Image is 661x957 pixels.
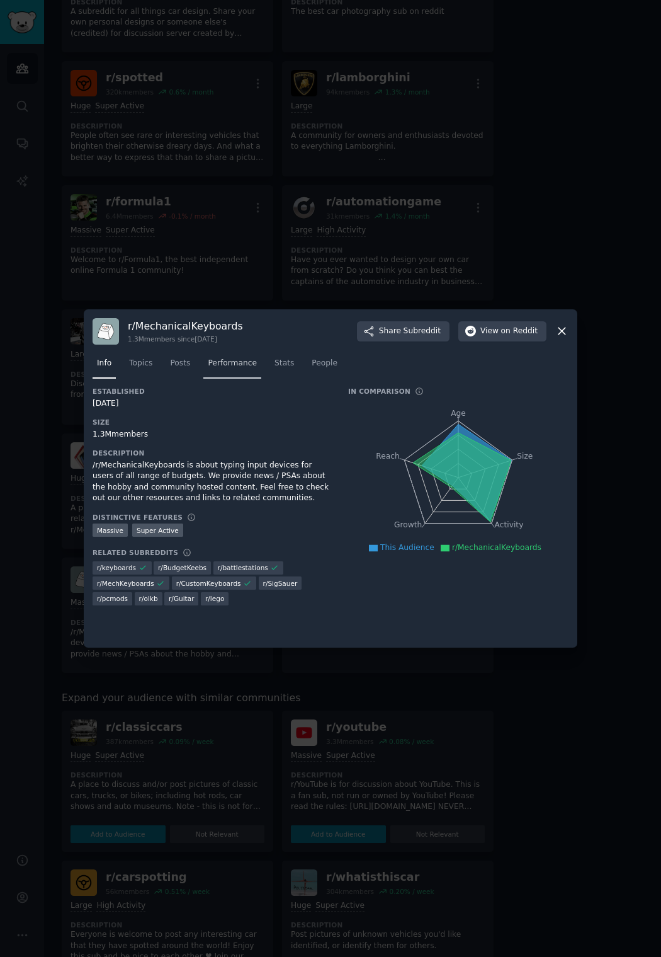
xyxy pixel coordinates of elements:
[348,387,410,396] h3: In Comparison
[93,353,116,379] a: Info
[125,353,157,379] a: Topics
[158,563,206,572] span: r/ BudgetKeebs
[274,358,294,369] span: Stats
[357,321,449,341] button: ShareSubreddit
[97,594,128,603] span: r/ pcmods
[93,449,330,457] h3: Description
[176,579,241,588] span: r/ CustomKeyboards
[97,358,111,369] span: Info
[128,335,243,343] div: 1.3M members since [DATE]
[208,358,257,369] span: Performance
[480,326,538,337] span: View
[128,319,243,333] h3: r/ MechanicalKeyboards
[97,563,136,572] span: r/ keyboards
[169,594,194,603] span: r/ Guitar
[93,429,330,440] div: 1.3M members
[263,579,298,588] span: r/ SigSauer
[93,524,128,537] div: Massive
[394,520,422,529] tspan: Growth
[452,543,541,552] span: r/MechanicalKeyboards
[166,353,195,379] a: Posts
[379,326,441,337] span: Share
[270,353,298,379] a: Stats
[93,418,330,427] h3: Size
[93,513,183,522] h3: Distinctive Features
[97,579,154,588] span: r/ MechKeyboards
[93,387,330,396] h3: Established
[93,398,330,410] div: [DATE]
[501,326,538,337] span: on Reddit
[218,563,268,572] span: r/ battlestations
[139,594,158,603] span: r/ olkb
[170,358,190,369] span: Posts
[93,460,330,504] div: /r/MechanicalKeyboards is about typing input devices for users of all range of budgets. We provid...
[307,353,342,379] a: People
[312,358,337,369] span: People
[203,353,261,379] a: Performance
[376,451,400,460] tspan: Reach
[132,524,183,537] div: Super Active
[458,321,546,341] button: Viewon Reddit
[93,548,178,557] h3: Related Subreddits
[451,409,466,418] tspan: Age
[205,594,224,603] span: r/ lego
[495,520,524,529] tspan: Activity
[517,451,533,460] tspan: Size
[380,543,434,552] span: This Audience
[404,326,441,337] span: Subreddit
[129,358,152,369] span: Topics
[93,318,119,345] img: MechanicalKeyboards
